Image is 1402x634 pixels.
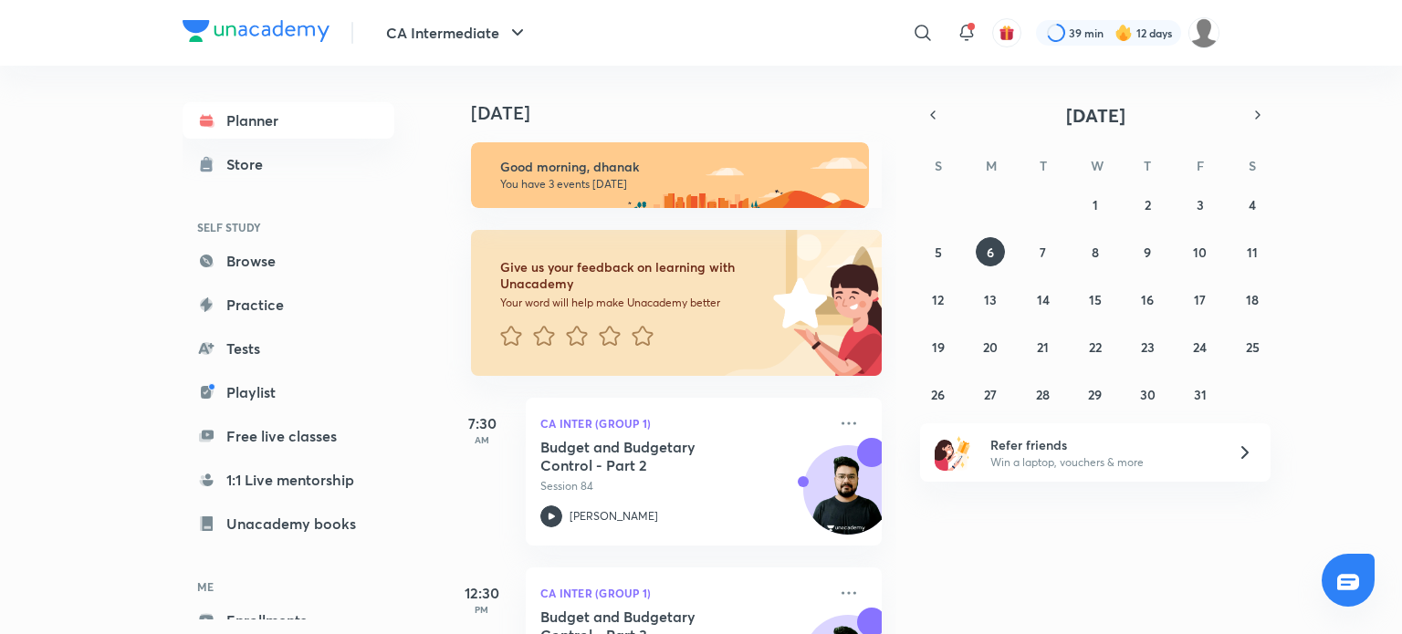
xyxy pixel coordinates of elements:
[1036,386,1050,403] abbr: October 28, 2025
[540,478,827,494] p: Session 84
[1029,379,1058,409] button: October 28, 2025
[1088,386,1102,403] abbr: October 29, 2025
[976,285,1005,314] button: October 13, 2025
[540,412,827,434] p: CA Inter (Group 1)
[1186,237,1215,266] button: October 10, 2025
[540,582,827,604] p: CA Inter (Group 1)
[1093,196,1098,213] abbr: October 1, 2025
[1144,157,1151,174] abbr: Thursday
[1133,332,1162,361] button: October 23, 2025
[1247,244,1258,261] abbr: October 11, 2025
[1081,332,1110,361] button: October 22, 2025
[946,102,1245,128] button: [DATE]
[711,230,882,376] img: feedback_image
[984,291,997,308] abbr: October 13, 2025
[1249,196,1256,213] abbr: October 4, 2025
[183,20,330,42] img: Company Logo
[976,332,1005,361] button: October 20, 2025
[1141,338,1155,356] abbr: October 23, 2025
[1133,237,1162,266] button: October 9, 2025
[183,571,394,602] h6: ME
[500,159,853,175] h6: Good morning, dhanak
[183,418,394,454] a: Free live classes
[924,332,953,361] button: October 19, 2025
[1092,244,1099,261] abbr: October 8, 2025
[990,454,1215,471] p: Win a laptop, vouchers & more
[1040,157,1047,174] abbr: Tuesday
[1089,338,1102,356] abbr: October 22, 2025
[183,146,394,182] a: Store
[1186,285,1215,314] button: October 17, 2025
[1140,386,1156,403] abbr: October 30, 2025
[1133,379,1162,409] button: October 30, 2025
[1114,24,1133,42] img: streak
[1238,237,1267,266] button: October 11, 2025
[1066,103,1125,128] span: [DATE]
[1037,338,1049,356] abbr: October 21, 2025
[183,20,330,47] a: Company Logo
[1193,244,1207,261] abbr: October 10, 2025
[540,438,768,474] h5: Budget and Budgetary Control - Part 2
[1197,157,1204,174] abbr: Friday
[1081,190,1110,219] button: October 1, 2025
[471,142,869,208] img: morning
[183,330,394,367] a: Tests
[1133,285,1162,314] button: October 16, 2025
[471,102,900,124] h4: [DATE]
[984,386,997,403] abbr: October 27, 2025
[1193,338,1207,356] abbr: October 24, 2025
[1194,386,1207,403] abbr: October 31, 2025
[226,153,274,175] div: Store
[1188,17,1219,48] img: dhanak
[1145,196,1151,213] abbr: October 2, 2025
[445,434,518,445] p: AM
[1133,190,1162,219] button: October 2, 2025
[445,604,518,615] p: PM
[183,286,394,323] a: Practice
[1246,291,1259,308] abbr: October 18, 2025
[183,505,394,542] a: Unacademy books
[1197,196,1204,213] abbr: October 3, 2025
[924,379,953,409] button: October 26, 2025
[500,259,767,292] h6: Give us your feedback on learning with Unacademy
[990,435,1215,454] h6: Refer friends
[1186,379,1215,409] button: October 31, 2025
[986,157,997,174] abbr: Monday
[1081,285,1110,314] button: October 15, 2025
[999,25,1015,41] img: avatar
[183,374,394,411] a: Playlist
[1040,244,1046,261] abbr: October 7, 2025
[1081,237,1110,266] button: October 8, 2025
[1186,190,1215,219] button: October 3, 2025
[924,285,953,314] button: October 12, 2025
[500,296,767,310] p: Your word will help make Unacademy better
[976,237,1005,266] button: October 6, 2025
[1029,332,1058,361] button: October 21, 2025
[1081,379,1110,409] button: October 29, 2025
[1144,244,1151,261] abbr: October 9, 2025
[1238,190,1267,219] button: October 4, 2025
[987,244,994,261] abbr: October 6, 2025
[445,582,518,604] h5: 12:30
[183,462,394,498] a: 1:1 Live mentorship
[924,237,953,266] button: October 5, 2025
[1194,291,1206,308] abbr: October 17, 2025
[992,18,1021,47] button: avatar
[935,244,942,261] abbr: October 5, 2025
[183,243,394,279] a: Browse
[1089,291,1102,308] abbr: October 15, 2025
[935,157,942,174] abbr: Sunday
[976,379,1005,409] button: October 27, 2025
[1091,157,1104,174] abbr: Wednesday
[932,338,945,356] abbr: October 19, 2025
[1249,157,1256,174] abbr: Saturday
[1029,285,1058,314] button: October 14, 2025
[1238,332,1267,361] button: October 25, 2025
[931,386,945,403] abbr: October 26, 2025
[983,338,998,356] abbr: October 20, 2025
[500,177,853,192] p: You have 3 events [DATE]
[445,412,518,434] h5: 7:30
[375,15,539,51] button: CA Intermediate
[1141,291,1154,308] abbr: October 16, 2025
[804,455,892,543] img: Avatar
